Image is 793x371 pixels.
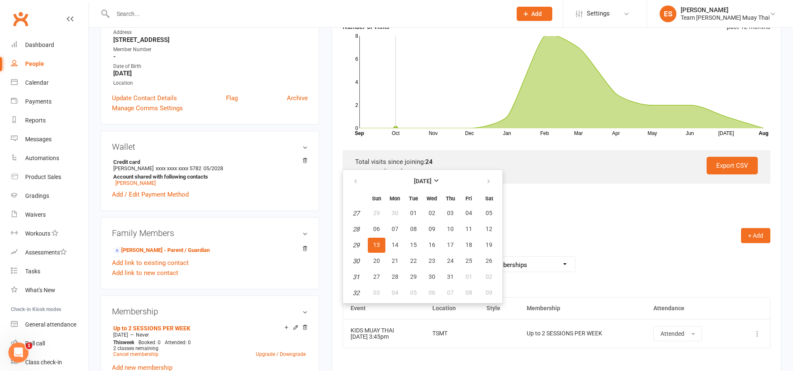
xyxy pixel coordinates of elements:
button: 30 [423,270,441,285]
span: 10 [447,226,454,232]
button: Add [517,7,552,21]
a: Up to 2 SESSIONS PER WEEK [113,325,190,332]
span: 01 [410,210,417,216]
div: Calendar [25,79,49,86]
button: 03 [368,285,385,301]
button: 29 [368,206,385,221]
a: Product Sales [11,168,88,187]
button: 19 [478,238,500,253]
button: 04 [386,285,404,301]
div: Tasks [25,268,40,275]
a: [PERSON_NAME] [115,180,156,186]
span: 30 [392,210,398,216]
button: 01 [405,206,422,221]
em: 28 [353,226,359,233]
span: 2 classes remaining [113,345,159,351]
span: 26 [486,257,492,264]
th: Membership [519,298,646,319]
a: Update Contact Details [112,93,177,103]
button: 30 [386,206,404,221]
span: 02 [429,210,435,216]
small: Friday [465,195,472,202]
button: 18 [460,238,478,253]
span: 16 [429,241,435,248]
div: Roll call [25,340,45,347]
a: Payments [11,92,88,111]
span: 09 [429,226,435,232]
div: ES [660,5,676,22]
strong: Account shared with following contacts [113,174,304,180]
span: 31 [447,273,454,280]
h3: Wallet [112,142,308,151]
span: 19 [486,241,492,248]
li: [PERSON_NAME] [112,158,308,187]
div: week [111,340,136,345]
a: Assessments [11,243,88,262]
em: 32 [353,289,359,297]
span: 27 [373,273,380,280]
div: KIDS MUAY THAI [351,327,417,334]
small: Monday [390,195,400,202]
button: 12 [478,222,500,237]
div: Reports [25,117,46,124]
h3: Membership [112,307,308,316]
span: 03 [447,210,454,216]
span: 05 [410,289,417,296]
div: Automations [25,155,59,161]
button: 07 [386,222,404,237]
button: 10 [442,222,459,237]
a: Add link to existing contact [112,258,189,268]
button: 21 [386,254,404,269]
div: Address [113,29,308,36]
div: Class check-in [25,359,62,366]
span: 15 [410,241,417,248]
a: Gradings [11,187,88,205]
span: 25 [465,257,472,264]
a: Waivers [11,205,88,224]
button: 22 [405,254,422,269]
div: Workouts [25,230,50,237]
span: [DATE] [113,332,128,338]
a: Tasks [11,262,88,281]
a: Archive [287,93,308,103]
span: Booked: 0 [138,340,161,345]
button: 09 [423,222,441,237]
span: 24 [447,257,454,264]
em: 31 [353,273,359,281]
span: 29 [373,210,380,216]
span: 03 [373,289,380,296]
a: Export CSV [707,157,758,174]
button: 15 [405,238,422,253]
span: 22 [410,257,417,264]
a: People [11,54,88,73]
a: Calendar [11,73,88,92]
div: [PERSON_NAME] [681,6,770,14]
small: Wednesday [426,195,437,202]
th: Style [479,298,519,319]
a: Roll call [11,334,88,353]
span: Add [531,10,542,17]
iframe: Intercom live chat [8,342,29,363]
a: What's New [11,281,88,300]
div: Up to 2 SESSIONS PER WEEK [527,330,638,337]
div: Dashboard [25,42,54,48]
a: Flag [226,93,238,103]
a: Add / Edit Payment Method [112,189,189,200]
a: Dashboard [11,36,88,54]
span: 08 [465,289,472,296]
a: Messages [11,130,88,149]
h3: Family Members [112,228,308,238]
button: 11 [460,222,478,237]
span: 06 [373,226,380,232]
div: Payments [25,98,52,105]
a: Cancel membership [113,351,159,357]
a: General attendance kiosk mode [11,315,88,334]
div: Messages [25,136,52,143]
div: Location [113,79,308,87]
span: 01 [465,273,472,280]
button: 05 [405,285,422,301]
span: 21 [392,257,398,264]
button: 08 [460,285,478,301]
th: Attendance [646,298,735,319]
button: 08 [405,222,422,237]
